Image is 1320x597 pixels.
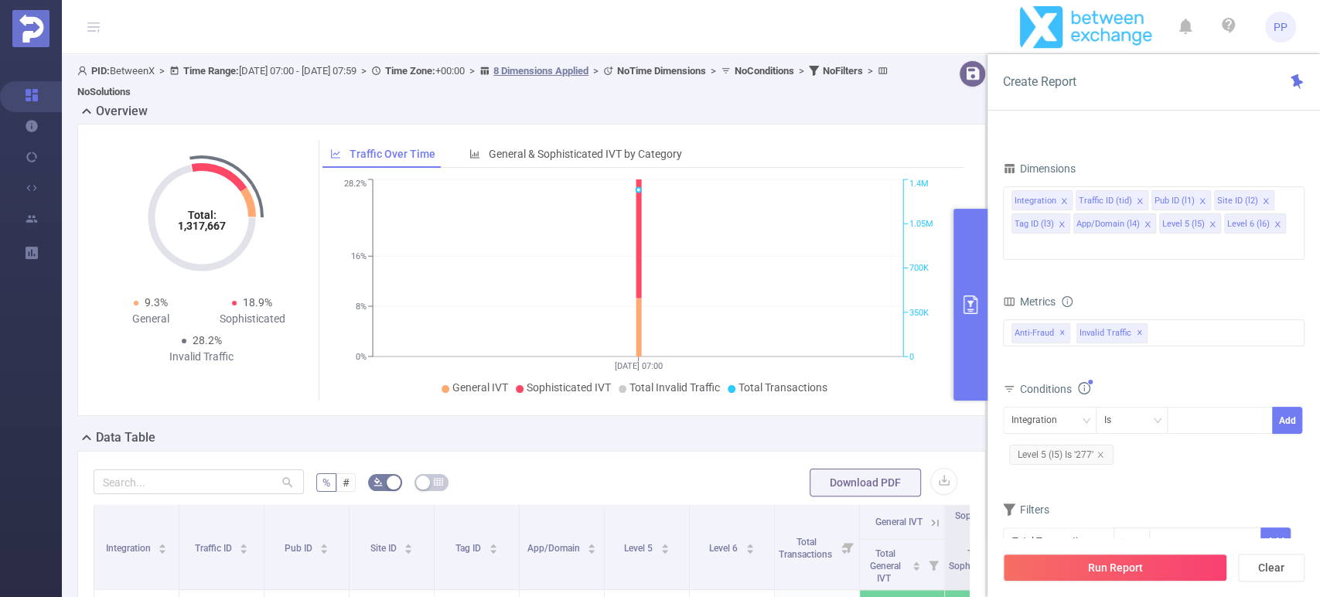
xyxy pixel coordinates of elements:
[588,65,603,77] span: >
[660,541,670,551] div: Sort
[452,381,508,394] span: General IVT
[1097,451,1104,459] i: icon: close
[735,65,794,77] b: No Conditions
[1153,416,1162,427] i: icon: down
[1003,554,1227,582] button: Run Report
[909,264,929,274] tspan: 700K
[240,548,248,552] i: icon: caret-down
[434,477,443,486] i: icon: table
[1079,191,1132,211] div: Traffic ID (tid)
[243,296,272,309] span: 18.9%
[193,334,222,346] span: 28.2%
[455,543,483,554] span: Tag ID
[615,361,663,371] tspan: [DATE] 07:00
[870,548,901,584] span: Total General IVT
[1011,213,1070,234] li: Tag ID (l3)
[1073,213,1156,234] li: App/Domain (l4)
[1003,74,1076,89] span: Create Report
[1003,162,1076,175] span: Dimensions
[404,541,413,551] div: Sort
[404,548,413,552] i: icon: caret-down
[823,65,863,77] b: No Filters
[1159,213,1221,234] li: Level 5 (l5)
[745,541,754,546] i: icon: caret-up
[94,469,304,494] input: Search...
[706,65,721,77] span: >
[1009,445,1114,465] span: Level 5 (l5) Is '277'
[875,517,923,527] span: General IVT
[344,179,367,189] tspan: 28.2%
[493,65,588,77] u: 8 Dimensions Applied
[527,381,611,394] span: Sophisticated IVT
[587,541,596,551] div: Sort
[1274,12,1288,43] span: PP
[1272,407,1302,434] button: Add
[1214,190,1274,210] li: Site ID (l2)
[1011,323,1070,343] span: Anti-Fraud
[1135,537,1144,548] i: icon: down
[1199,197,1206,206] i: icon: close
[159,548,167,552] i: icon: caret-down
[77,86,131,97] b: No Solutions
[1217,191,1258,211] div: Site ID (l2)
[660,541,669,546] i: icon: caret-up
[77,65,892,97] span: BetweenX [DATE] 07:00 - [DATE] 07:59 +00:00
[469,148,480,159] i: icon: bar-chart
[1059,324,1066,343] span: ✕
[745,541,755,551] div: Sort
[923,540,944,589] i: Filter menu
[912,559,921,568] div: Sort
[1122,528,1138,554] div: ≥
[322,476,330,489] span: %
[660,548,669,552] i: icon: caret-down
[1076,190,1148,210] li: Traffic ID (tid)
[1062,296,1073,307] i: icon: info-circle
[1137,324,1143,343] span: ✕
[629,381,720,394] span: Total Invalid Traffic
[489,148,682,160] span: General & Sophisticated IVT by Category
[370,543,399,554] span: Site ID
[100,311,202,327] div: General
[912,559,921,564] i: icon: caret-up
[96,428,155,447] h2: Data Table
[356,352,367,362] tspan: 0%
[1082,416,1091,427] i: icon: down
[588,541,596,546] i: icon: caret-up
[1003,503,1049,516] span: Filters
[1015,191,1056,211] div: Integration
[465,65,479,77] span: >
[343,476,350,489] span: #
[320,541,329,546] i: icon: caret-up
[320,548,329,552] i: icon: caret-down
[1136,197,1144,206] i: icon: close
[955,510,1011,534] span: Sophisticated IVT
[863,65,878,77] span: >
[1162,214,1205,234] div: Level 5 (l5)
[794,65,809,77] span: >
[159,541,167,546] i: icon: caret-up
[91,65,110,77] b: PID:
[356,302,367,312] tspan: 8%
[617,65,706,77] b: No Time Dimensions
[319,541,329,551] div: Sort
[1144,220,1151,230] i: icon: close
[155,65,169,77] span: >
[1015,214,1054,234] div: Tag ID (l3)
[1078,382,1090,394] i: icon: info-circle
[187,209,216,221] tspan: Total:
[779,537,834,560] span: Total Transactions
[1011,190,1073,210] li: Integration
[1060,197,1068,206] i: icon: close
[489,548,497,552] i: icon: caret-down
[12,10,49,47] img: Protected Media
[709,543,740,554] span: Level 6
[1104,408,1122,433] div: Is
[373,477,383,486] i: icon: bg-colors
[1076,323,1148,343] span: Invalid Traffic
[195,543,234,554] span: Traffic ID
[624,543,655,554] span: Level 5
[351,251,367,261] tspan: 16%
[909,308,929,318] tspan: 350K
[1274,220,1281,230] i: icon: close
[1262,197,1270,206] i: icon: close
